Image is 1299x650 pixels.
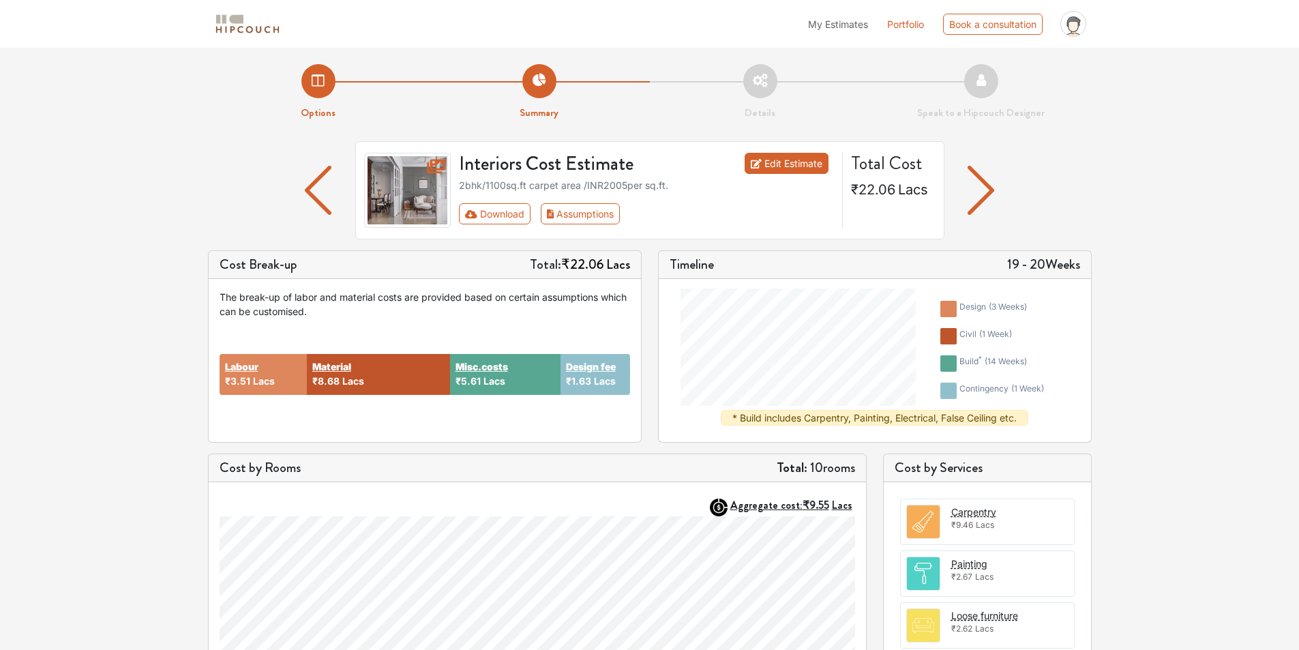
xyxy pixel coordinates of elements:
[213,9,282,40] span: logo-horizontal.svg
[456,359,508,374] button: Misc.costs
[220,256,297,273] h5: Cost Break-up
[541,203,621,224] button: Assumptions
[898,181,928,198] span: Lacs
[745,105,775,120] strong: Details
[951,572,972,582] span: ₹2.67
[907,505,940,538] img: room.svg
[670,256,714,273] h5: Timeline
[730,499,855,512] button: Aggregate cost:₹9.55Lacs
[225,359,258,374] button: Labour
[887,17,924,31] a: Portfolio
[989,301,1027,312] span: ( 3 weeks )
[803,497,829,513] span: ₹9.55
[1011,383,1044,394] span: ( 1 week )
[520,105,558,120] strong: Summary
[459,203,631,224] div: First group
[976,520,994,530] span: Lacs
[566,375,591,387] span: ₹1.63
[777,458,807,477] strong: Total:
[745,153,828,174] a: Edit Estimate
[959,328,1012,344] div: civil
[721,410,1028,426] div: * Build includes Carpentry, Painting, Electrical, False Ceiling etc.
[530,256,630,273] h5: Total:
[1007,256,1080,273] h5: 19 - 20 Weeks
[951,520,973,530] span: ₹9.46
[312,375,340,387] span: ₹8.68
[979,329,1012,339] span: ( 1 week )
[917,105,1045,120] strong: Speak to a Hipcouch Designer
[342,375,364,387] span: Lacs
[975,623,994,634] span: Lacs
[606,254,630,274] span: Lacs
[959,383,1044,399] div: contingency
[220,290,630,319] div: The break-up of labor and material costs are provided based on certain assumptions which can be c...
[253,375,275,387] span: Lacs
[851,181,895,198] span: ₹22.06
[951,557,987,571] button: Painting
[907,557,940,590] img: room.svg
[975,572,994,582] span: Lacs
[213,12,282,36] img: logo-horizontal.svg
[459,178,834,192] div: 2bhk / 1100 sq.ft carpet area /INR 2005 per sq.ft.
[832,497,852,513] span: Lacs
[451,153,711,176] h3: Interiors Cost Estimate
[364,153,451,228] img: gallery
[220,460,301,476] h5: Cost by Rooms
[459,203,834,224] div: Toolbar with button groups
[951,505,996,519] button: Carpentry
[483,375,505,387] span: Lacs
[968,166,994,215] img: arrow left
[459,203,531,224] button: Download
[225,375,250,387] span: ₹3.51
[305,166,331,215] img: arrow left
[301,105,335,120] strong: Options
[808,18,868,30] span: My Estimates
[730,497,852,513] strong: Aggregate cost:
[710,499,728,516] img: AggregateIcon
[951,608,1018,623] button: Loose furniture
[777,460,855,476] h5: 10 rooms
[895,460,1080,476] h5: Cost by Services
[907,609,940,642] img: room.svg
[566,359,616,374] button: Design fee
[594,375,616,387] span: Lacs
[959,301,1027,317] div: design
[951,623,972,634] span: ₹2.62
[561,254,603,274] span: ₹22.06
[456,375,481,387] span: ₹5.61
[959,355,1027,372] div: build
[985,356,1027,366] span: ( 14 weeks )
[943,14,1043,35] div: Book a consultation
[851,153,933,174] h4: Total Cost
[312,359,351,374] button: Material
